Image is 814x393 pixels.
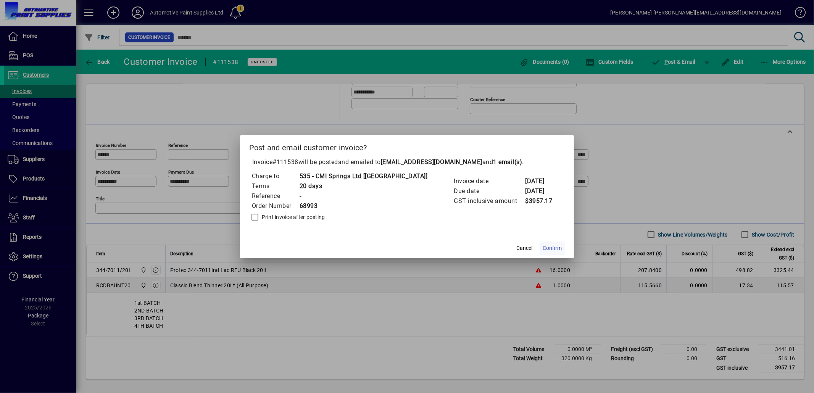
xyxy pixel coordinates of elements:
[251,191,299,201] td: Reference
[525,196,555,206] td: $3957.17
[482,158,522,166] span: and
[260,213,325,221] label: Print invoice after posting
[338,158,522,166] span: and emailed to
[299,171,428,181] td: 535 - CMI Springs Ltd [[GEOGRAPHIC_DATA]]
[299,181,428,191] td: 20 days
[453,186,525,196] td: Due date
[381,158,482,166] b: [EMAIL_ADDRESS][DOMAIN_NAME]
[240,135,574,157] h2: Post and email customer invoice?
[525,176,555,186] td: [DATE]
[251,181,299,191] td: Terms
[299,201,428,211] td: 68993
[453,176,525,186] td: Invoice date
[540,242,565,255] button: Confirm
[251,171,299,181] td: Charge to
[251,201,299,211] td: Order Number
[516,244,532,252] span: Cancel
[272,158,298,166] span: #111538
[525,186,555,196] td: [DATE]
[543,244,562,252] span: Confirm
[453,196,525,206] td: GST inclusive amount
[512,242,537,255] button: Cancel
[249,158,565,167] p: Invoice will be posted .
[493,158,522,166] b: 1 email(s)
[299,191,428,201] td: -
